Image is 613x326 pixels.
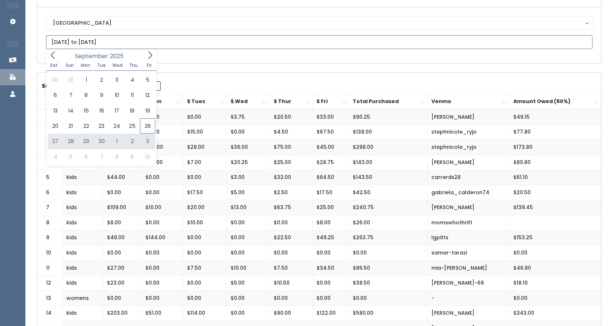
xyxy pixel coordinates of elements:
button: [GEOGRAPHIC_DATA] [46,16,592,30]
td: $0.00 [270,245,313,261]
span: September 28, 2025 [63,134,78,149]
span: September 25, 2025 [125,118,140,134]
span: September 20, 2025 [48,118,63,134]
th: #: activate to sort column descending [37,94,63,109]
span: Fri [141,63,157,68]
td: 3 [37,139,63,155]
td: $7.50 [183,260,227,276]
td: $90.25 [349,109,427,125]
td: $0.00 [103,185,141,200]
td: 1 [37,109,63,125]
td: $0.00 [270,215,313,230]
td: $34.50 [313,260,349,276]
td: $0.00 [227,125,270,140]
td: 14 [37,306,63,321]
span: September 17, 2025 [109,103,124,118]
td: $0.00 [183,245,227,261]
td: $0.00 [510,245,601,261]
td: kids [63,276,103,291]
span: September 3, 2025 [109,72,124,87]
td: stephnicole_ryjo [427,139,510,155]
td: $0.00 [227,245,270,261]
span: September 11, 2025 [125,87,140,103]
td: $0.00 [313,245,349,261]
td: $138.00 [349,125,427,140]
td: $203.00 [103,306,141,321]
td: $173.80 [510,139,601,155]
span: September 5, 2025 [140,72,155,87]
th: $ Tues: activate to sort column ascending [183,94,227,109]
span: September 7, 2025 [63,87,78,103]
span: September 8, 2025 [78,87,94,103]
td: $0.00 [141,170,183,185]
td: $3.75 [227,109,270,125]
td: $20.00 [183,200,227,215]
td: $0.00 [141,260,183,276]
td: $64.50 [313,170,349,185]
span: September 9, 2025 [94,87,109,103]
span: September 27, 2025 [48,134,63,149]
span: October 7, 2025 [94,149,109,164]
td: $26.00 [349,215,427,230]
td: 8 [37,215,63,230]
td: $33.00 [141,155,183,170]
span: September 30, 2025 [94,134,109,149]
span: October 5, 2025 [63,149,78,164]
span: September 4, 2025 [125,72,140,87]
td: kids [63,185,103,200]
div: [GEOGRAPHIC_DATA] [53,19,585,27]
td: $86.50 [349,260,427,276]
td: $298.00 [349,139,427,155]
td: $77.80 [510,125,601,140]
td: $0.00 [103,245,141,261]
td: $4.50 [270,125,313,140]
td: $75.00 [270,139,313,155]
td: $7.00 [183,155,227,170]
td: 11 [37,260,63,276]
span: September 13, 2025 [48,103,63,118]
th: Amount Owed (60%): activate to sort column ascending [510,94,601,109]
td: 12 [37,276,63,291]
span: September 22, 2025 [78,118,94,134]
span: October 9, 2025 [125,149,140,164]
span: September 15, 2025 [78,103,94,118]
td: 6 [37,185,63,200]
td: $10.50 [270,276,313,291]
th: $ Mon: activate to sort column ascending [141,94,183,109]
td: $17.50 [313,185,349,200]
span: October 8, 2025 [109,149,124,164]
td: 2 [37,125,63,140]
td: kids [63,245,103,261]
td: $90.00 [270,306,313,321]
td: $67.50 [313,125,349,140]
span: September 21, 2025 [63,118,78,134]
td: lgpitts [427,230,510,245]
th: $ Fri: activate to sort column ascending [313,94,349,109]
td: - [427,290,510,306]
td: $80.80 [510,155,601,170]
td: $114.00 [183,306,227,321]
td: $45.00 [313,139,349,155]
td: [PERSON_NAME] [427,306,510,321]
td: $0.00 [183,230,227,245]
td: $10.00 [227,260,270,276]
td: $20.50 [510,185,601,200]
td: $27.00 [103,260,141,276]
td: $122.00 [313,306,349,321]
td: kids [63,230,103,245]
td: $0.00 [313,290,349,306]
input: September 20 - September 26, 2025 [46,35,592,49]
span: September 23, 2025 [94,118,109,134]
td: $8.00 [103,215,141,230]
td: $0.00 [510,290,601,306]
td: [PERSON_NAME]-69 [427,276,510,291]
td: $5.00 [227,185,270,200]
td: $0.00 [183,170,227,185]
span: September 24, 2025 [109,118,124,134]
td: $22.50 [270,230,313,245]
td: $0.00 [103,290,141,306]
td: $0.00 [141,109,183,125]
td: $580.00 [349,306,427,321]
td: stephnicole_ryjo [427,125,510,140]
td: carrerdx28 [427,170,510,185]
